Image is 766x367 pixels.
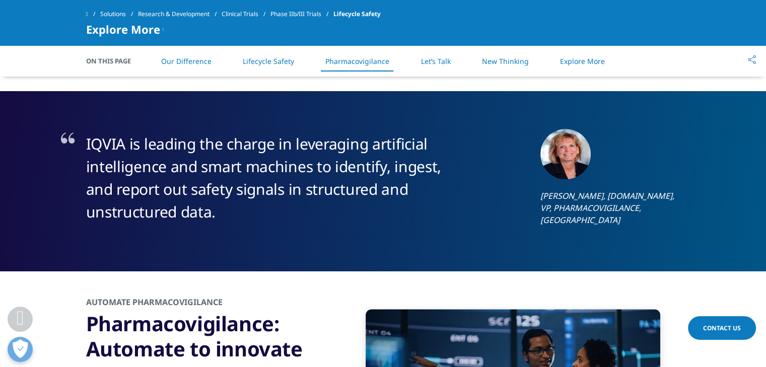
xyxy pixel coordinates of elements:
a: Our Difference [161,56,212,66]
img: quotes.png [61,132,77,145]
a: New Thinking [482,56,529,66]
h3: Pharmacovigilance: Automate to innovate [86,311,330,361]
span: On This Page [86,56,142,66]
button: Open Preferences [8,337,33,362]
span: Explore More [86,23,160,35]
p: [PERSON_NAME], [DOMAIN_NAME], VP, PHARMACOVIGILANCE, [GEOGRAPHIC_DATA] [540,190,680,226]
a: Explore More [560,56,605,66]
a: Solutions [100,5,138,23]
h2: AUTOMATE PHARMACOVIGILANCE [86,297,330,311]
span: Lifecycle Safety [333,5,381,23]
p: IQVIA is leading the charge in leveraging artificial intelligence and smart machines to identify,... [86,132,468,223]
span: Contact Us [703,324,741,332]
a: Contact Us [688,316,756,340]
a: Phase IIb/III Trials [270,5,333,23]
a: Lifecycle Safety [243,56,294,66]
a: Research & Development [138,5,222,23]
a: Let’s Talk [421,56,451,66]
a: Pharmacovigilance [325,56,389,66]
a: Clinical Trials [222,5,270,23]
